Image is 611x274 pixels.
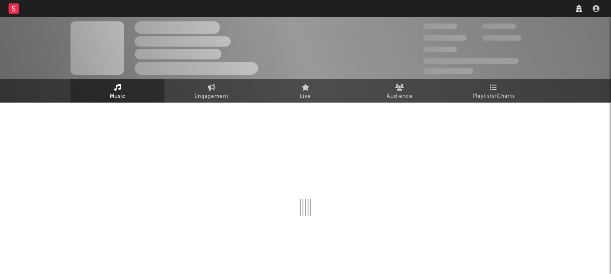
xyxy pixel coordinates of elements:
[110,91,126,102] span: Music
[194,91,229,102] span: Engagement
[446,79,540,103] a: Playlists/Charts
[164,79,258,103] a: Engagement
[423,24,457,29] span: 300,000
[352,79,446,103] a: Audience
[423,58,519,64] span: 50,000,000 Monthly Listeners
[482,35,521,41] span: 1,000,000
[387,91,413,102] span: Audience
[482,24,516,29] span: 100,000
[423,47,457,52] span: 100,000
[423,35,467,41] span: 50,000,000
[70,79,164,103] a: Music
[473,91,515,102] span: Playlists/Charts
[258,79,352,103] a: Live
[300,91,311,102] span: Live
[423,68,473,74] span: Jump Score: 85.0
